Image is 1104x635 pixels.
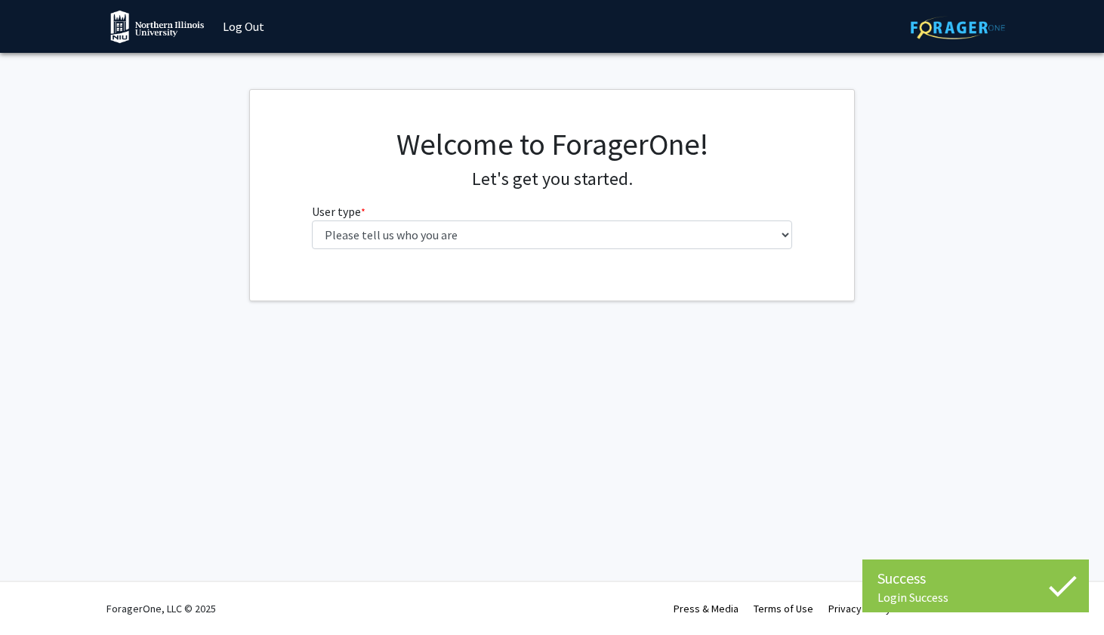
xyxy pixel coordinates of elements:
[674,602,739,615] a: Press & Media
[312,168,793,190] h4: Let's get you started.
[754,602,813,615] a: Terms of Use
[877,590,1074,605] div: Login Success
[312,126,793,162] h1: Welcome to ForagerOne!
[911,16,1005,39] img: ForagerOne Logo
[828,602,891,615] a: Privacy Policy
[312,202,365,220] label: User type
[106,582,216,635] div: ForagerOne, LLC © 2025
[877,567,1074,590] div: Success
[110,10,204,44] img: Northern Illinois University Logo
[11,567,64,624] iframe: Chat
